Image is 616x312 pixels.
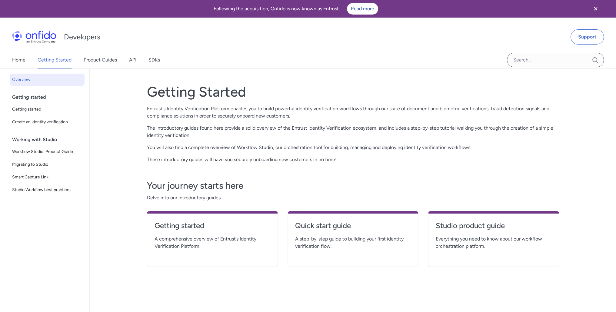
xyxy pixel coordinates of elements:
[12,174,82,181] span: Smart Capture Link
[436,221,551,231] h4: Studio product guide
[147,105,559,120] p: Entrust's Identity Verification Platform enables you to build powerful identity verification work...
[38,51,72,68] a: Getting Started
[147,180,559,192] h3: Your journey starts here
[12,106,82,113] span: Getting started
[10,74,85,86] a: Overview
[12,134,87,146] div: Working with Studio
[10,158,85,171] a: Migrating to Studio
[147,144,559,151] p: You will also find a complete overview of Workflow Studio, our orchestration tool for building, m...
[12,91,87,103] div: Getting started
[147,156,559,163] p: These introductory guides will have you securely onboarding new customers in no time!
[155,221,270,231] h4: Getting started
[347,3,378,15] a: Read more
[10,146,85,158] a: Workflow Studio: Product Guide
[10,116,85,128] a: Create an identity verification
[12,186,82,194] span: Studio Workflow best practices
[147,83,559,100] h1: Getting Started
[12,51,25,68] a: Home
[571,29,604,45] a: Support
[10,103,85,115] a: Getting started
[10,184,85,196] a: Studio Workflow best practices
[84,51,117,68] a: Product Guides
[436,235,551,250] span: Everything you need to know about our workflow orchestration platform.
[12,76,82,83] span: Overview
[295,235,411,250] span: A step-by-step guide to building your first identity verification flow.
[10,171,85,183] a: Smart Capture Link
[147,194,559,201] span: Delve into our introductory guides
[12,31,56,43] img: Onfido Logo
[584,1,607,16] button: Close banner
[436,221,551,235] a: Studio product guide
[12,118,82,126] span: Create an identity verification
[507,53,604,67] input: Onfido search input field
[129,51,136,68] a: API
[7,3,584,15] div: Following the acquisition, Onfido is now known as Entrust.
[148,51,160,68] a: SDKs
[295,221,411,231] h4: Quick start guide
[64,32,100,42] h1: Developers
[155,221,270,235] a: Getting started
[592,5,599,12] svg: Close banner
[12,161,82,168] span: Migrating to Studio
[12,148,82,155] span: Workflow Studio: Product Guide
[155,235,270,250] span: A comprehensive overview of Entrust’s Identity Verification Platform.
[147,124,559,139] p: The introductory guides found here provide a solid overview of the Entrust Identity Verification ...
[295,221,411,235] a: Quick start guide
